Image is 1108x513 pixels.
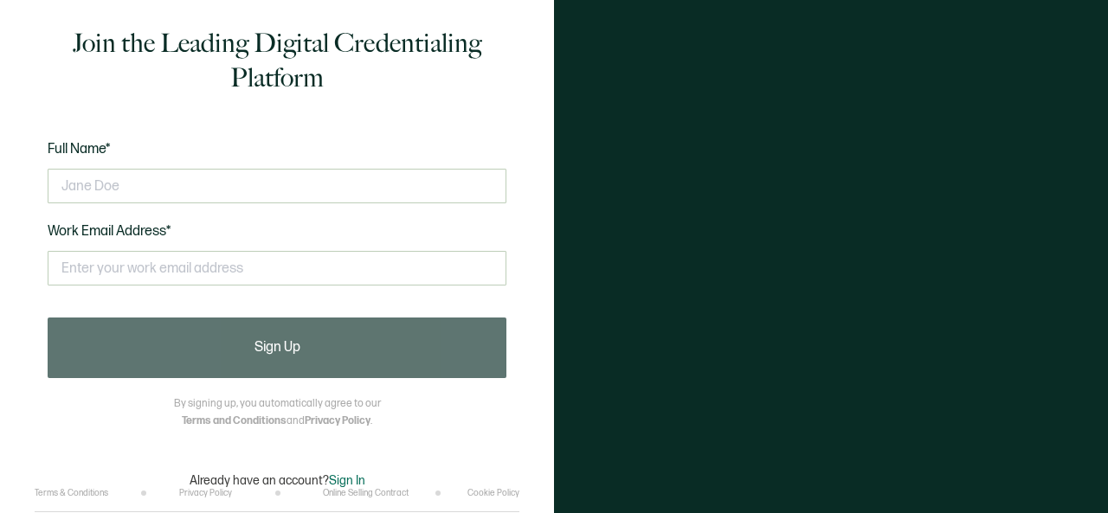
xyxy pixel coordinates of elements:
a: Terms and Conditions [182,414,287,427]
button: Sign Up [48,317,506,378]
p: Already have an account? [190,473,365,488]
span: Full Name* [48,141,111,157]
a: Privacy Policy [179,488,232,498]
h1: Join the Leading Digital Credentialing Platform [48,26,506,95]
span: Work Email Address* [48,223,171,240]
span: Sign Up [254,341,300,355]
a: Terms & Conditions [35,488,108,498]
input: Enter your work email address [48,251,506,285]
a: Online Selling Contract [323,488,409,498]
span: Sign In [329,473,365,488]
input: Jane Doe [48,169,506,203]
a: Privacy Policy [305,414,370,427]
a: Cookie Policy [467,488,519,498]
p: By signing up, you automatically agree to our and . [174,395,381,430]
